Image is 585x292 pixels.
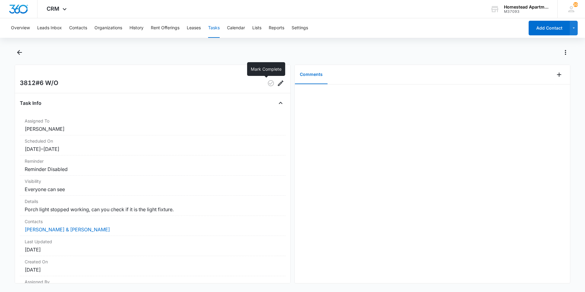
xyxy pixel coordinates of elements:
div: Created On[DATE] [20,256,285,276]
div: Scheduled On[DATE]–[DATE] [20,135,285,155]
dt: Assigned By [25,279,281,285]
button: Overview [11,18,30,38]
div: Contacts[PERSON_NAME] & [PERSON_NAME] [20,216,285,236]
button: Contacts [69,18,87,38]
div: ReminderReminder Disabled [20,155,285,176]
dt: Reminder [25,158,281,164]
button: Close [276,98,285,108]
dd: Reminder Disabled [25,166,281,173]
span: 208 [573,2,578,7]
button: Edit [276,78,285,88]
button: History [129,18,144,38]
button: Comments [295,65,328,84]
dt: Last Updated [25,238,281,245]
button: Tasks [208,18,220,38]
div: Last Updated[DATE] [20,236,285,256]
h4: Task Info [20,99,41,107]
button: Calendar [227,18,245,38]
button: Add Contact [529,21,570,35]
dt: Contacts [25,218,281,225]
button: Back [15,48,24,57]
div: Assigned To[PERSON_NAME] [20,115,285,135]
dt: Created On [25,258,281,265]
dt: Details [25,198,281,205]
dd: Everyone can see [25,186,281,193]
button: Rent Offerings [151,18,179,38]
dt: Assigned To [25,118,281,124]
dd: [DATE] [25,266,281,273]
button: Settings [292,18,308,38]
div: account id [504,9,548,14]
dd: [DATE] – [DATE] [25,145,281,153]
a: [PERSON_NAME] & [PERSON_NAME] [25,226,110,233]
div: Mark Complete [247,62,285,76]
button: Leads Inbox [37,18,62,38]
button: Add Comment [554,70,564,80]
dd: [PERSON_NAME] [25,125,281,133]
button: Leases [187,18,201,38]
div: DetailsPorch light stopped working, can you check if it is the light fixture. [20,196,285,216]
dd: Porch light stopped working, can you check if it is the light fixture. [25,206,281,213]
h2: 3812#6 W/O [20,78,58,88]
dd: [DATE] [25,246,281,253]
button: Organizations [94,18,122,38]
button: Actions [561,48,570,57]
span: CRM [47,5,59,12]
div: VisibilityEveryone can see [20,176,285,196]
dt: Visibility [25,178,281,184]
button: Lists [252,18,261,38]
dt: Scheduled On [25,138,281,144]
button: Reports [269,18,284,38]
div: account name [504,5,548,9]
div: notifications count [573,2,578,7]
